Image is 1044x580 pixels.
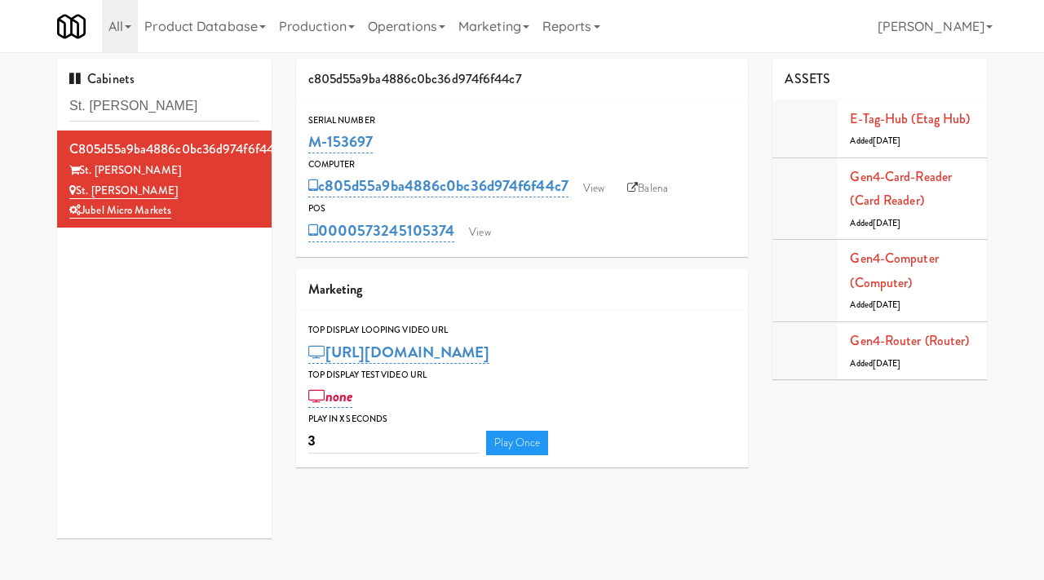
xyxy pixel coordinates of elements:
[850,357,900,370] span: Added
[873,299,901,311] span: [DATE]
[69,137,259,162] div: c805d55a9ba4886c0bc36d974f6f44c7
[873,135,901,147] span: [DATE]
[57,131,272,228] li: c805d55a9ba4886c0bc36d974f6f44c7St. [PERSON_NAME] St. [PERSON_NAME]Jubel Micro Markets
[69,69,135,88] span: Cabinets
[461,220,498,245] a: View
[850,109,970,128] a: E-tag-hub (Etag Hub)
[308,201,737,217] div: POS
[308,131,374,153] a: M-153697
[308,157,737,173] div: Computer
[873,217,901,229] span: [DATE]
[69,91,259,122] input: Search cabinets
[575,176,613,201] a: View
[69,183,178,199] a: St. [PERSON_NAME]
[619,176,676,201] a: Balena
[850,167,952,210] a: Gen4-card-reader (Card Reader)
[850,331,969,350] a: Gen4-router (Router)
[785,69,830,88] span: ASSETS
[308,175,568,197] a: c805d55a9ba4886c0bc36d974f6f44c7
[308,367,737,383] div: Top Display Test Video Url
[850,299,900,311] span: Added
[308,113,737,129] div: Serial Number
[308,385,353,408] a: none
[57,12,86,41] img: Micromart
[850,135,900,147] span: Added
[296,59,749,100] div: c805d55a9ba4886c0bc36d974f6f44c7
[69,202,171,219] a: Jubel Micro Markets
[850,217,900,229] span: Added
[308,341,490,364] a: [URL][DOMAIN_NAME]
[308,322,737,339] div: Top Display Looping Video Url
[873,357,901,370] span: [DATE]
[69,161,259,181] div: St. [PERSON_NAME]
[308,219,455,242] a: 0000573245105374
[308,411,737,427] div: Play in X seconds
[850,249,938,292] a: Gen4-computer (Computer)
[486,431,549,455] a: Play Once
[308,280,363,299] span: Marketing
